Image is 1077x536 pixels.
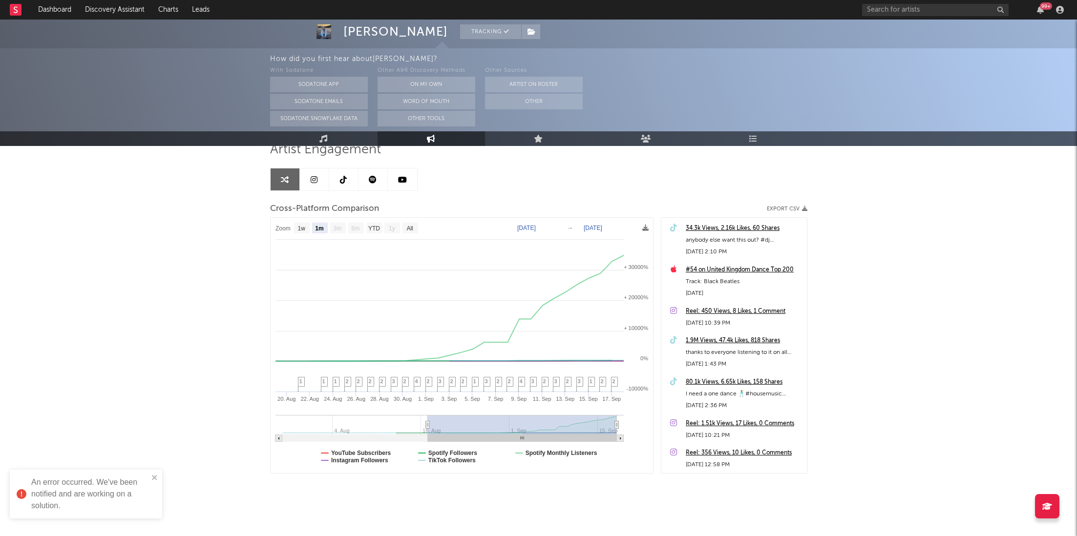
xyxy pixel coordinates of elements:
div: With Sodatone [270,65,368,77]
span: 1 [322,378,325,384]
button: On My Own [378,77,475,92]
span: 4 [415,378,418,384]
text: 7. Sep [487,396,503,402]
button: Sodatone App [270,77,368,92]
button: close [151,474,158,483]
div: [DATE] 2:10 PM [686,246,802,258]
span: 1 [473,378,476,384]
text: 28. Aug [370,396,388,402]
div: thanks to everyone listening to it on all platforms!! #housemusic #remix #speedgarage #rave [686,347,802,358]
text: + 30000% [624,264,648,270]
button: Sodatone Emails [270,94,368,109]
text: 1y [389,225,395,232]
span: 2 [601,378,604,384]
text: 3. Sep [441,396,457,402]
a: #54 on United Kingdom Dance Top 200 [686,264,802,276]
input: Search for artists [862,4,1009,16]
button: Word Of Mouth [378,94,475,109]
div: Other Sources [485,65,583,77]
text: 30. Aug [393,396,411,402]
text: 0% [640,355,648,361]
div: 99 + [1040,2,1052,10]
span: 2 [369,378,372,384]
text: All [406,225,413,232]
text: 1m [315,225,323,232]
div: [DATE] 10:21 PM [686,430,802,441]
div: An error occurred. We've been notified and are working on a solution. [31,476,148,512]
div: Track: Black Beatles [686,276,802,288]
text: 22. Aug [300,396,318,402]
text: 11. Sep [532,396,551,402]
span: 3 [392,378,395,384]
button: Other [485,94,583,109]
div: anybody else want this out? #dj #housemusic #speedgarage #remix [686,234,802,246]
span: 2 [346,378,349,384]
span: 2 [450,378,453,384]
button: Artist on Roster [485,77,583,92]
a: Reel: 356 Views, 10 Likes, 0 Comments [686,447,802,459]
span: 2 [508,378,511,384]
text: [DATE] [584,225,602,231]
a: 1.9M Views, 47.4k Likes, 818 Shares [686,335,802,347]
div: [DATE] 12:58 PM [686,459,802,471]
span: 2 [543,378,546,384]
text: Instagram Followers [331,457,388,464]
text: 5. Sep [465,396,480,402]
span: 2 [380,378,383,384]
div: [PERSON_NAME] [343,24,448,39]
span: 2 [566,378,569,384]
span: 2 [357,378,360,384]
span: 1 [334,378,337,384]
span: 2 [427,378,430,384]
button: Tracking [460,24,521,39]
span: 3 [485,378,488,384]
span: 3 [554,378,557,384]
text: TikTok Followers [428,457,475,464]
span: 2 [612,378,615,384]
text: 6m [351,225,359,232]
div: Other A&R Discovery Methods [378,65,475,77]
text: 15. Sep [579,396,597,402]
a: 34.3k Views, 2.16k Likes, 60 Shares [686,223,802,234]
text: [DATE] [517,225,536,231]
div: [DATE] 2:36 PM [686,400,802,412]
text: Zoom [275,225,291,232]
button: 99+ [1037,6,1044,14]
a: Reel: 1.51k Views, 17 Likes, 0 Comments [686,418,802,430]
span: 3 [578,378,581,384]
text: Spotify Monthly Listeners [525,450,597,456]
text: 13. Sep [556,396,574,402]
span: 4 [520,378,523,384]
div: [DATE] 1:43 PM [686,358,802,370]
text: 1. Sep [418,396,434,402]
text: + 20000% [624,294,648,300]
span: 1 [299,378,302,384]
text: 26. Aug [347,396,365,402]
span: 2 [462,378,465,384]
div: [DATE] [686,288,802,299]
button: Export CSV [767,206,807,212]
div: I need a one dance 🕺#housemusic #remix #speedgarage #ukg [686,388,802,400]
div: [DATE] 10:39 PM [686,317,802,329]
text: 9. Sep [511,396,527,402]
span: 1 [590,378,592,384]
text: 3m [333,225,341,232]
text: 17. Sep [602,396,621,402]
text: YTD [368,225,380,232]
text: 20. Aug [277,396,296,402]
span: Cross-Platform Comparison [270,203,379,215]
text: Spotify Followers [428,450,477,456]
a: Reel: 450 Views, 8 Likes, 1 Comment [686,306,802,317]
a: 80.1k Views, 6.65k Likes, 158 Shares [686,376,802,388]
span: 2 [497,378,500,384]
text: 1w [297,225,305,232]
button: Other Tools [378,111,475,126]
span: 3 [531,378,534,384]
span: Artist Engagement [270,144,381,156]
